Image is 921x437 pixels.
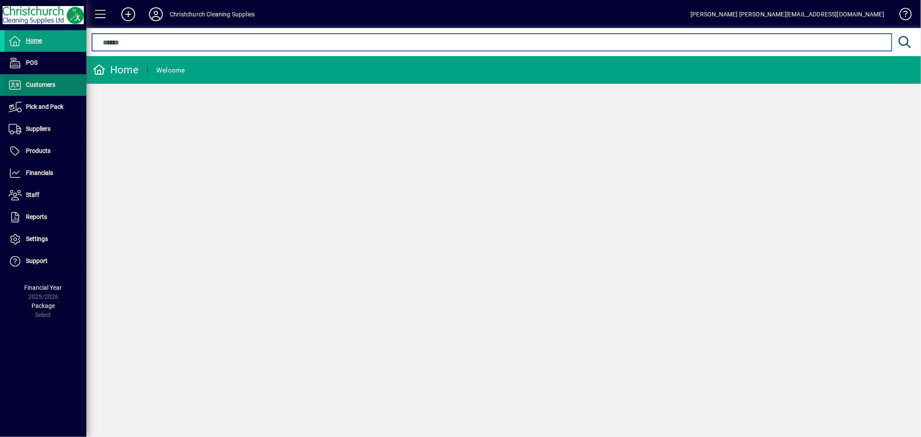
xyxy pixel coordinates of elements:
a: Financials [4,162,86,184]
a: POS [4,52,86,74]
div: Christchurch Cleaning Supplies [170,7,255,21]
a: Staff [4,184,86,206]
span: Products [26,147,51,154]
span: Package [32,302,55,309]
span: Reports [26,213,47,220]
span: Home [26,37,42,44]
div: Home [93,63,139,77]
a: Settings [4,228,86,250]
button: Profile [142,6,170,22]
a: Products [4,140,86,162]
a: Support [4,250,86,272]
span: Settings [26,235,48,242]
a: Customers [4,74,86,96]
span: POS [26,59,38,66]
button: Add [114,6,142,22]
span: Staff [26,191,39,198]
div: Welcome [156,63,185,77]
a: Pick and Pack [4,96,86,118]
a: Suppliers [4,118,86,140]
span: Customers [26,81,55,88]
span: Pick and Pack [26,103,63,110]
span: Suppliers [26,125,51,132]
a: Reports [4,206,86,228]
span: Support [26,257,47,264]
div: [PERSON_NAME] [PERSON_NAME][EMAIL_ADDRESS][DOMAIN_NAME] [690,7,884,21]
a: Knowledge Base [893,2,910,30]
span: Financial Year [25,284,62,291]
span: Financials [26,169,53,176]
